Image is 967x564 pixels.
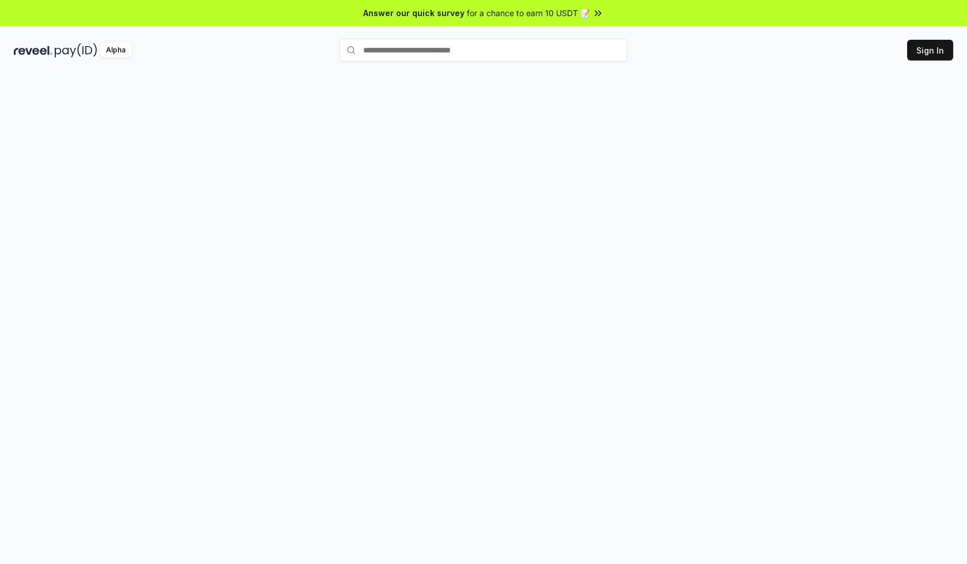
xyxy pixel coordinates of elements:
[14,43,52,58] img: reveel_dark
[907,40,953,60] button: Sign In
[100,43,132,58] div: Alpha
[363,7,465,19] span: Answer our quick survey
[55,43,97,58] img: pay_id
[467,7,590,19] span: for a chance to earn 10 USDT 📝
